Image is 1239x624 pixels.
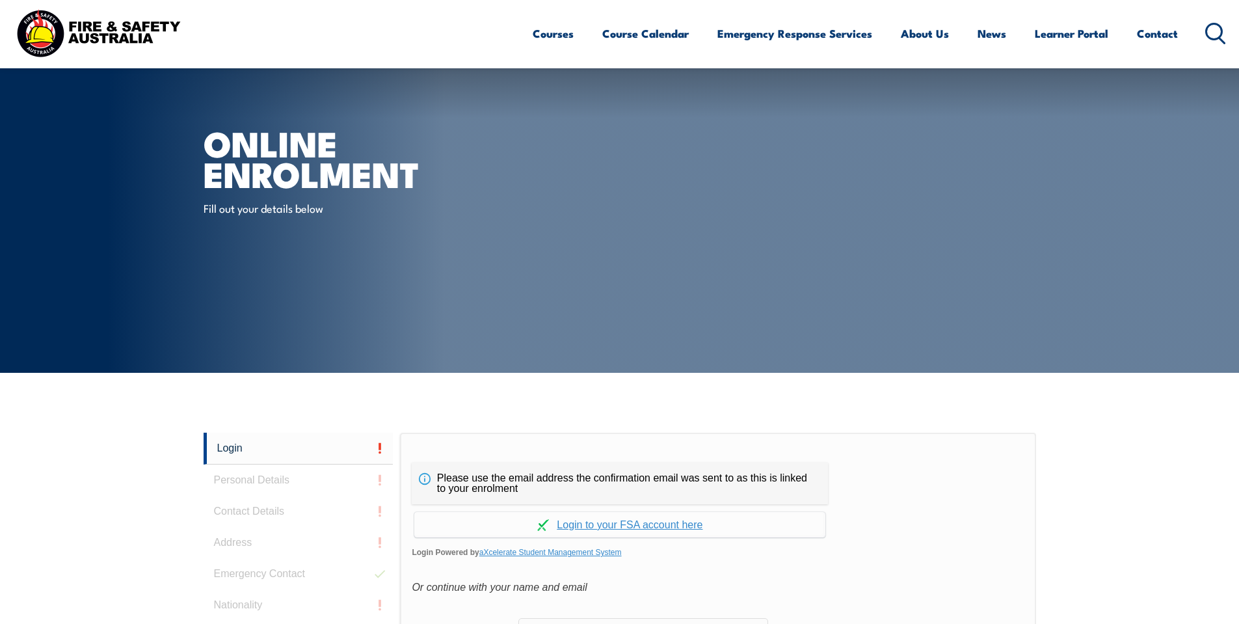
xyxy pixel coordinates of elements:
a: Courses [533,16,574,51]
img: Log in withaxcelerate [537,519,549,531]
a: Course Calendar [602,16,689,51]
span: Login Powered by [412,543,1024,562]
a: Login [204,433,393,465]
div: Or continue with your name and email [412,578,1024,597]
a: Learner Portal [1035,16,1108,51]
p: Fill out your details below [204,200,441,215]
a: aXcelerate Student Management System [479,548,622,557]
h1: Online Enrolment [204,128,525,188]
div: Please use the email address the confirmation email was sent to as this is linked to your enrolment [412,463,828,504]
a: Emergency Response Services [717,16,872,51]
a: About Us [901,16,949,51]
a: Contact [1137,16,1178,51]
a: News [978,16,1006,51]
